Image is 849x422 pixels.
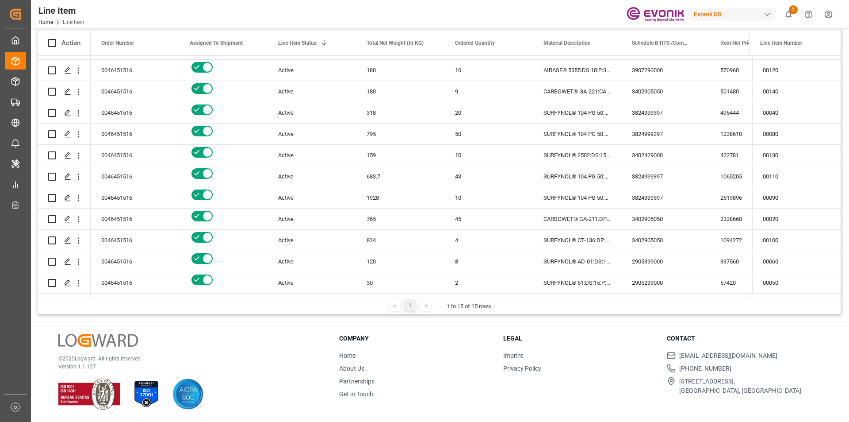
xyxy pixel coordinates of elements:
div: 00080 [752,124,841,144]
span: [EMAIL_ADDRESS][DOMAIN_NAME] [679,351,777,360]
div: 3402905050 [621,209,710,229]
div: 0046451516 [91,81,179,102]
a: Home [339,352,356,359]
a: Partnerships [339,378,375,385]
div: 180 [356,81,444,102]
div: 1 [405,300,416,311]
span: Line Item Status [278,40,317,46]
div: 3824999397 [621,187,710,208]
div: 00120 [752,60,841,81]
div: 3402905050 [621,230,710,251]
div: 0046451516 [91,124,179,144]
div: Press SPACE to select this row. [38,230,91,251]
div: SURFYNOL® 2502:DS:15.9:AP:35 [533,145,621,166]
div: CARBOWET® GA-211:DP:17:P:35:#[GEOGRAPHIC_DATA] [533,209,621,229]
div: 0046451516 [91,209,179,229]
div: Press SPACE to select this row. [752,81,841,102]
button: Help Center [799,4,818,24]
img: Logward Logo [58,334,138,347]
img: ISO 27001 Certification [131,379,162,410]
div: CARBOWET® GA-221:CAP:20:P:35 [533,81,621,102]
div: 0046451516 [91,60,179,81]
div: 570960 [710,60,798,81]
span: Assigned To Shipment [190,40,243,46]
div: SURFYNOL® 104 PG 50:DS:15.9:P:35:#[GEOGRAPHIC_DATA] [533,166,621,187]
img: AICPA SOC [172,379,203,410]
div: 8 [444,251,533,272]
a: Home [38,19,53,25]
div: 3824999397 [621,166,710,187]
span: [PHONE_NUMBER] [679,364,731,373]
div: 43 [444,166,533,187]
div: Active [278,209,345,229]
div: SURFYNOL® 61:DS:15:P:35 [533,272,621,293]
div: Active [278,145,345,166]
div: 0046451516 [91,230,179,251]
span: Item Net Price [720,40,753,46]
p: © 2025 Logward. All rights reserved. [58,355,317,363]
span: [STREET_ADDRESS], [GEOGRAPHIC_DATA], [GEOGRAPHIC_DATA] [679,377,801,395]
div: 180 [356,60,444,81]
div: Press SPACE to select this row. [752,145,841,166]
div: 00100 [752,230,841,251]
a: Imprint [503,352,523,359]
div: Press SPACE to select this row. [752,272,841,294]
button: Evonik US [690,6,779,23]
div: Press SPACE to select this row. [752,60,841,81]
div: 824 [356,230,444,251]
div: Active [278,230,345,251]
div: Line Item [38,4,84,17]
div: Press SPACE to select this row. [38,166,91,187]
div: Press SPACE to select this row. [752,251,841,272]
div: Press SPACE to select this row. [38,187,91,209]
div: Active [278,188,345,208]
div: Press SPACE to select this row. [752,124,841,145]
a: About Us [339,365,364,372]
div: Active [278,166,345,187]
div: 2905399000 [621,251,710,272]
div: 3907290000 [621,60,710,81]
div: 00130 [752,145,841,166]
div: 159 [356,145,444,166]
div: 3402905050 [621,81,710,102]
div: Press SPACE to select this row. [752,166,841,187]
div: 1094272 [710,230,798,251]
div: 318 [356,102,444,123]
div: Active [278,103,345,123]
div: 2905299000 [621,272,710,293]
div: 765 [356,209,444,229]
div: SURFYNOL® 104 PG 50:DS:15.9:P:35:#[GEOGRAPHIC_DATA] [533,124,621,144]
div: 00020 [752,209,841,229]
div: Active [278,252,345,272]
div: 120 [356,251,444,272]
div: Press SPACE to select this row. [38,81,91,102]
button: show 5 new notifications [779,4,799,24]
div: SURFYNOL® CT-136:DP:206:P:35:#NEXDRUM [533,230,621,251]
div: 3402429000 [621,145,710,166]
a: Privacy Policy [503,365,541,372]
div: Press SPACE to select this row. [38,209,91,230]
div: 0046451516 [91,251,179,272]
span: Line Item Number [760,40,802,46]
h3: Company [339,334,492,343]
h3: Contact [667,334,820,343]
div: AIRASE® 5355:DS:18:P:35:#TO,CANC [533,60,621,81]
div: 10 [444,187,533,208]
div: 4 [444,230,533,251]
div: 00090 [752,187,841,208]
div: SURFYNOL® AD-01:DS:15:P:35 [533,251,621,272]
h3: Legal [503,334,656,343]
div: 00040 [752,102,841,123]
div: Active [278,273,345,293]
img: Evonik-brand-mark-Deep-Purple-RGB.jpeg_1700498283.jpeg [627,7,684,22]
div: 337560 [710,251,798,272]
div: 795 [356,124,444,144]
div: 2519896 [710,187,798,208]
div: 0046451516 [91,166,179,187]
div: Press SPACE to select this row. [752,102,841,124]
